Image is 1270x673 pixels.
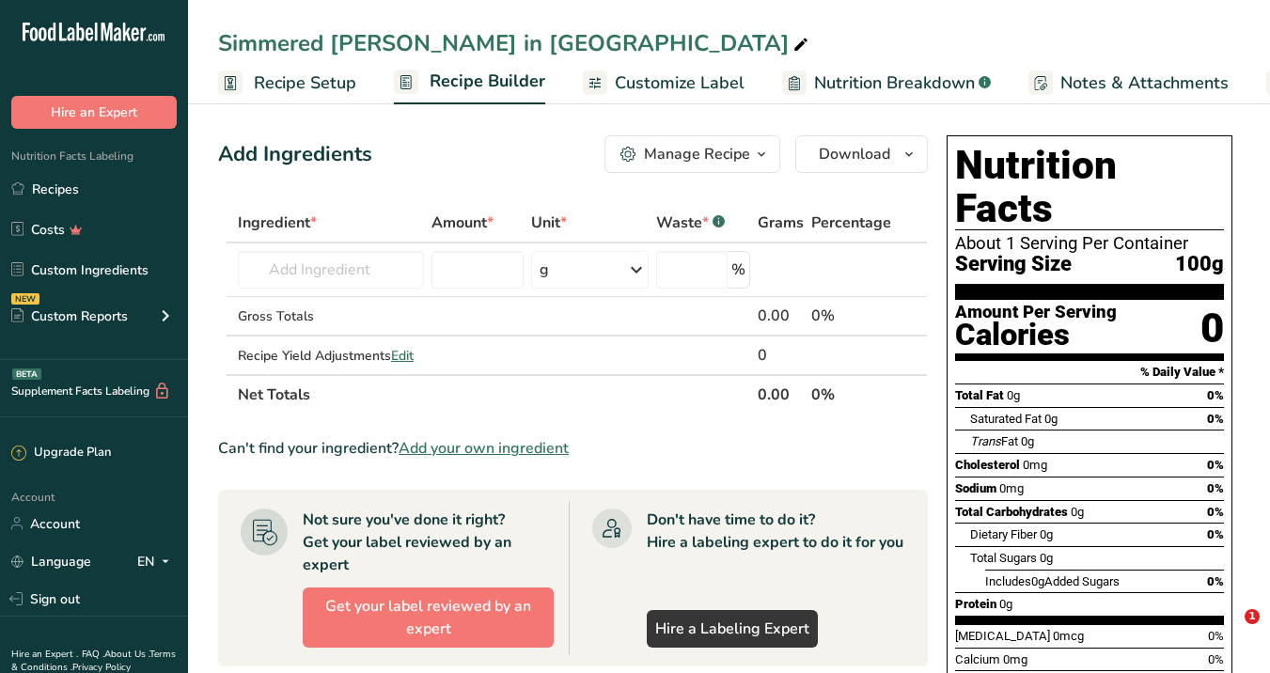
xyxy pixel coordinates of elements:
[758,305,804,327] div: 0.00
[1023,458,1047,472] span: 0mg
[604,135,780,173] button: Manage Recipe
[647,610,818,648] a: Hire a Labeling Expert
[583,62,745,104] a: Customize Label
[955,597,996,611] span: Protein
[1207,412,1224,426] span: 0%
[1206,609,1251,654] iframe: Intercom live chat
[955,629,1050,643] span: [MEDICAL_DATA]
[303,509,554,576] div: Not sure you've done it right? Get your label reviewed by an expert
[754,374,807,414] th: 0.00
[758,344,804,367] div: 0
[531,211,567,234] span: Unit
[955,505,1068,519] span: Total Carbohydrates
[431,211,494,234] span: Amount
[970,527,1037,541] span: Dietary Fiber
[218,26,812,60] div: Simmered [PERSON_NAME] in [GEOGRAPHIC_DATA]
[1053,629,1084,643] span: 0mcg
[238,346,424,366] div: Recipe Yield Adjustments
[11,444,111,462] div: Upgrade Plan
[11,293,39,305] div: NEW
[104,648,149,661] a: About Us .
[12,368,41,380] div: BETA
[1207,388,1224,402] span: 0%
[955,144,1224,230] h1: Nutrition Facts
[1040,527,1053,541] span: 0g
[955,361,1224,383] section: % Daily Value *
[782,62,991,104] a: Nutrition Breakdown
[1071,505,1084,519] span: 0g
[394,60,545,105] a: Recipe Builder
[238,211,317,234] span: Ingredient
[1007,388,1020,402] span: 0g
[238,306,424,326] div: Gross Totals
[234,374,754,414] th: Net Totals
[11,648,78,661] a: Hire an Expert .
[430,69,545,94] span: Recipe Builder
[970,412,1042,426] span: Saturated Fat
[311,595,545,640] span: Get your label reviewed by an expert
[1021,434,1034,448] span: 0g
[1208,652,1224,666] span: 0%
[999,481,1024,495] span: 0mg
[615,70,745,96] span: Customize Label
[970,551,1037,565] span: Total Sugars
[970,434,1018,448] span: Fat
[82,648,104,661] a: FAQ .
[1060,70,1229,96] span: Notes & Attachments
[1175,253,1224,276] span: 100g
[758,211,804,234] span: Grams
[137,550,177,572] div: EN
[1200,304,1224,353] div: 0
[218,62,356,104] a: Recipe Setup
[1003,652,1027,666] span: 0mg
[218,437,928,460] div: Can't find your ingredient?
[254,70,356,96] span: Recipe Setup
[1245,609,1260,624] span: 1
[955,388,1004,402] span: Total Fat
[970,434,1001,448] i: Trans
[391,347,414,365] span: Edit
[1207,458,1224,472] span: 0%
[955,458,1020,472] span: Cholesterol
[807,374,895,414] th: 0%
[1031,574,1044,588] span: 0g
[811,211,891,234] span: Percentage
[955,253,1072,276] span: Serving Size
[795,135,928,173] button: Download
[303,587,554,648] button: Get your label reviewed by an expert
[819,143,890,165] span: Download
[11,545,91,578] a: Language
[647,509,903,554] div: Don't have time to do it? Hire a labeling expert to do it for you
[955,652,1000,666] span: Calcium
[811,305,891,327] div: 0%
[985,574,1120,588] span: Includes Added Sugars
[955,304,1117,321] div: Amount Per Serving
[1040,551,1053,565] span: 0g
[1207,481,1224,495] span: 0%
[999,597,1012,611] span: 0g
[644,143,750,165] div: Manage Recipe
[11,96,177,129] button: Hire an Expert
[955,321,1117,349] div: Calories
[1207,505,1224,519] span: 0%
[218,139,372,170] div: Add Ingredients
[1028,62,1229,104] a: Notes & Attachments
[656,211,725,234] div: Waste
[955,481,996,495] span: Sodium
[1207,574,1224,588] span: 0%
[814,70,975,96] span: Nutrition Breakdown
[399,437,569,460] span: Add your own ingredient
[1044,412,1058,426] span: 0g
[540,258,549,281] div: g
[238,251,424,289] input: Add Ingredient
[1207,527,1224,541] span: 0%
[11,306,128,326] div: Custom Reports
[955,234,1224,253] div: About 1 Serving Per Container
